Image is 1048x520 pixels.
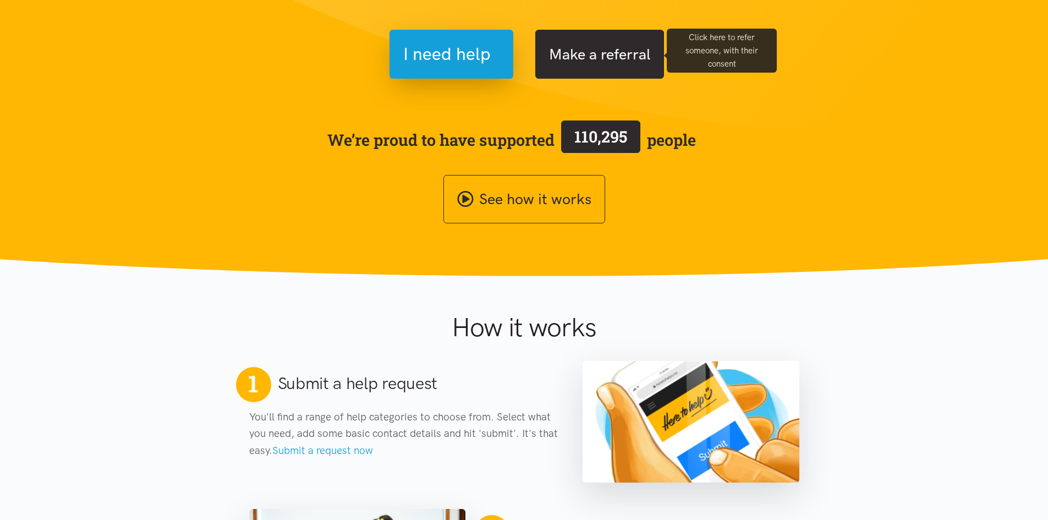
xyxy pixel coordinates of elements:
div: Click here to refer someone, with their consent [667,29,777,73]
span: We’re proud to have supported people [327,118,696,161]
span: 110,295 [574,126,627,147]
button: I need help [389,30,513,79]
p: You'll find a range of help categories to choose from. Select what you need, add some basic conta... [249,409,561,459]
a: 110,295 [555,118,647,161]
a: Submit a request now [272,444,373,457]
button: Make a referral [535,30,664,79]
h1: How it works [344,311,704,343]
span: I need help [403,40,491,68]
h2: Submit a help request [278,372,438,395]
a: See how it works [443,175,605,224]
span: 1 [248,369,258,398]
